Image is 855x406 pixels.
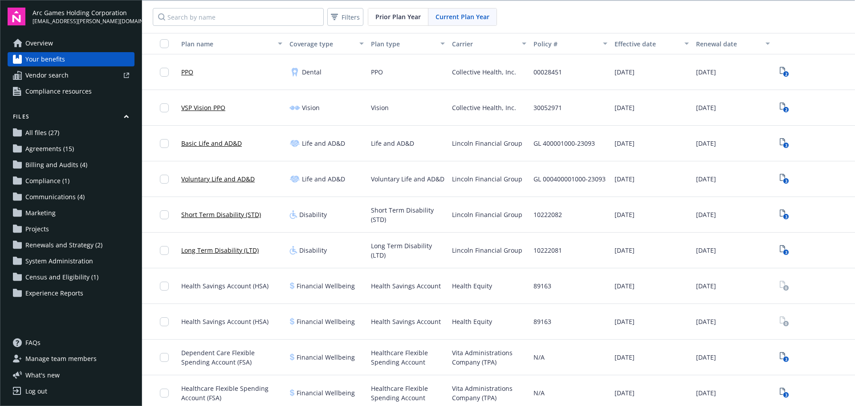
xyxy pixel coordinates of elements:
span: Lincoln Financial Group [452,139,522,148]
span: Life and AD&D [302,174,345,184]
span: [DATE] [696,353,716,362]
span: Disability [299,210,327,219]
span: [DATE] [615,353,635,362]
a: Vendor search [8,68,134,82]
span: [DATE] [615,281,635,291]
span: [DATE] [615,210,635,219]
a: View Plan Documents [777,65,791,79]
input: Toggle Row Selected [160,246,169,255]
a: Short Term Disability (STD) [181,210,261,219]
button: Carrier [448,33,530,54]
a: Marketing [8,206,134,220]
span: View Plan Documents [777,350,791,365]
span: Vision [371,103,389,112]
text: 3 [785,392,787,398]
span: Your benefits [25,52,65,66]
span: 89163 [533,281,551,291]
text: 3 [785,250,787,255]
a: Your benefits [8,52,134,66]
span: Short Term Disability (STD) [371,205,445,224]
a: Agreements (15) [8,142,134,156]
span: 10222082 [533,210,562,219]
span: Health Savings Account (HSA) [181,281,269,291]
div: Effective date [615,39,679,49]
a: View Plan Documents [777,243,791,258]
span: [DATE] [696,174,716,184]
a: Long Term Disability (LTD) [181,246,259,255]
span: Arc Games Holding Corporation [33,8,134,17]
a: Experience Reports [8,286,134,300]
span: Current Plan Year [436,12,489,21]
span: [DATE] [615,139,635,148]
span: GL 400001000-23093 [533,139,595,148]
span: Life and AD&D [302,139,345,148]
span: [DATE] [615,67,635,77]
input: Toggle Row Selected [160,353,169,362]
span: Financial Wellbeing [297,353,355,362]
span: Health Equity [452,317,492,326]
a: View Plan Documents [777,279,791,293]
span: Dental [302,67,322,77]
button: Policy # [530,33,611,54]
span: [DATE] [696,210,716,219]
span: Experience Reports [25,286,83,300]
div: Plan type [371,39,436,49]
input: Toggle Row Selected [160,139,169,148]
span: All files (27) [25,126,59,140]
span: [DATE] [696,139,716,148]
a: PPO [181,67,193,77]
img: navigator-logo.svg [8,8,25,25]
span: Healthcare Flexible Spending Account (FSA) [181,384,282,402]
button: Effective date [611,33,692,54]
a: Communications (4) [8,190,134,204]
text: 3 [785,178,787,184]
span: Health Savings Account (HSA) [181,317,269,326]
text: 2 [785,71,787,77]
a: View Plan Documents [777,386,791,400]
input: Toggle Row Selected [160,68,169,77]
span: Manage team members [25,352,97,366]
a: System Administration [8,254,134,268]
a: Manage team members [8,352,134,366]
a: View Plan Documents [777,172,791,186]
span: Health Equity [452,281,492,291]
a: Basic Life and AD&D [181,139,242,148]
span: Healthcare Flexible Spending Account [371,348,445,367]
span: Vita Administrations Company (TPA) [452,384,526,402]
input: Toggle Row Selected [160,103,169,112]
span: [DATE] [615,174,635,184]
a: View Plan Documents [777,101,791,115]
button: Filters [327,8,363,26]
a: View Plan Documents [777,136,791,151]
span: Lincoln Financial Group [452,174,522,184]
span: What ' s new [25,370,60,380]
a: Renewals and Strategy (2) [8,238,134,252]
span: Collective Health, Inc. [452,103,516,112]
text: 3 [785,357,787,362]
span: Census and Eligibility (1) [25,270,98,284]
input: Toggle Row Selected [160,317,169,326]
text: 3 [785,143,787,148]
span: N/A [533,388,545,398]
span: PPO [371,67,383,77]
span: Healthcare Flexible Spending Account [371,384,445,402]
span: Billing and Audits (4) [25,158,87,172]
input: Search by name [153,8,324,26]
button: Plan name [178,33,286,54]
a: Census and Eligibility (1) [8,270,134,284]
span: Financial Wellbeing [297,317,355,326]
div: Coverage type [289,39,354,49]
span: Compliance resources [25,84,92,98]
span: Collective Health, Inc. [452,67,516,77]
span: FAQs [25,336,41,350]
span: [DATE] [696,317,716,326]
span: [DATE] [615,103,635,112]
span: 30052971 [533,103,562,112]
span: Financial Wellbeing [297,388,355,398]
span: Health Savings Account [371,281,441,291]
div: Plan name [181,39,273,49]
div: Log out [25,384,47,398]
